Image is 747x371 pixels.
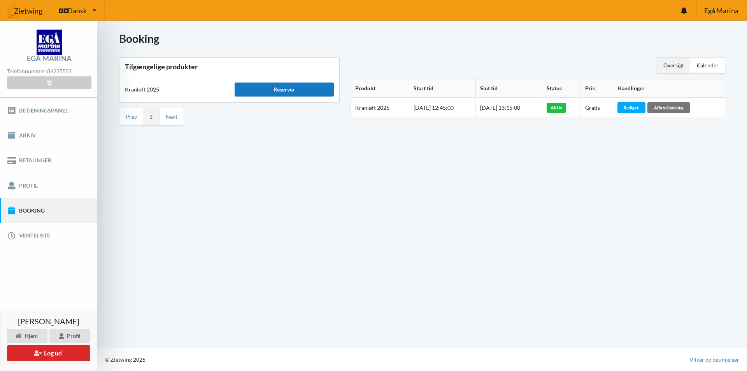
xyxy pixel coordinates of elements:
[47,68,72,74] strong: 86225551
[613,79,725,98] th: Handlinger
[7,345,90,361] button: Log ud
[617,102,645,113] div: Rediger
[7,329,47,343] div: Hjem
[37,30,62,55] img: logo
[585,104,600,111] span: Gratis
[647,102,690,113] div: Afbryd booking
[49,329,90,343] div: Profil
[409,79,475,98] th: Start tid
[119,32,725,46] h1: Booking
[235,83,333,97] div: Reserver
[7,66,91,77] div: Telefonnummer:
[166,113,177,120] a: Next
[414,104,454,111] span: [DATE] 12:45:00
[119,80,229,99] div: Kranløft 2025
[18,317,79,325] span: [PERSON_NAME]
[149,113,153,120] a: 1
[689,356,739,364] a: Vilkår og betingelser
[125,62,334,71] h3: Tilgængelige produkter
[547,103,566,113] div: Aktiv
[27,55,72,62] div: Egå Marina
[690,58,725,73] div: Kalender
[704,7,738,14] span: Egå Marina
[657,58,690,73] div: Oversigt
[355,104,389,111] span: Kranløft 2025
[542,79,580,98] th: Status
[351,79,409,98] th: Produkt
[480,104,520,111] span: [DATE] 13:15:00
[67,7,87,14] span: Dansk
[580,79,613,98] th: Pris
[475,79,542,98] th: Slut tid
[126,113,137,120] a: Prev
